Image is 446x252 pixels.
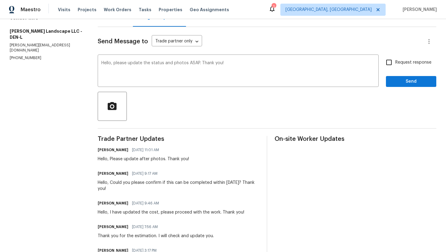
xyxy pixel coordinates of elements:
[98,147,128,153] h6: [PERSON_NAME]
[10,55,83,61] p: [PHONE_NUMBER]
[286,7,372,13] span: [GEOGRAPHIC_DATA], [GEOGRAPHIC_DATA]
[98,171,128,177] h6: [PERSON_NAME]
[400,7,437,13] span: [PERSON_NAME]
[98,224,128,230] h6: [PERSON_NAME]
[132,147,159,153] span: [DATE] 11:01 AM
[152,37,202,47] div: Trade partner only
[190,7,229,13] span: Geo Assignments
[98,38,148,45] span: Send Message to
[386,76,436,87] button: Send
[98,136,259,142] span: Trade Partner Updates
[275,136,436,142] span: On-site Worker Updates
[98,156,189,162] div: Hello, Please update after photos. Thank you!
[132,224,158,230] span: [DATE] 7:56 AM
[132,171,157,177] span: [DATE] 9:17 AM
[132,200,159,206] span: [DATE] 9:46 AM
[98,180,259,192] div: Hello, Could you please confirm if this can be completed within [DATE]? Thank you!
[272,4,276,10] div: 1
[391,78,431,85] span: Send
[98,200,128,206] h6: [PERSON_NAME]
[10,28,83,40] h5: [PERSON_NAME] Landscape LLC - DEN-L
[10,43,83,53] p: [PERSON_NAME][EMAIL_ADDRESS][DOMAIN_NAME]
[104,7,131,13] span: Work Orders
[98,233,214,239] div: Thank you for the estimation. I will check and update you.
[395,59,431,66] span: Request response
[98,209,244,215] div: Hello, I have updated the cost, please proceed with the work. Thank you!
[58,7,70,13] span: Visits
[159,7,182,13] span: Properties
[21,7,41,13] span: Maestro
[139,8,151,12] span: Tasks
[101,61,375,82] textarea: Hello, please update the status and photos ASAP. Thank you!
[78,7,96,13] span: Projects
